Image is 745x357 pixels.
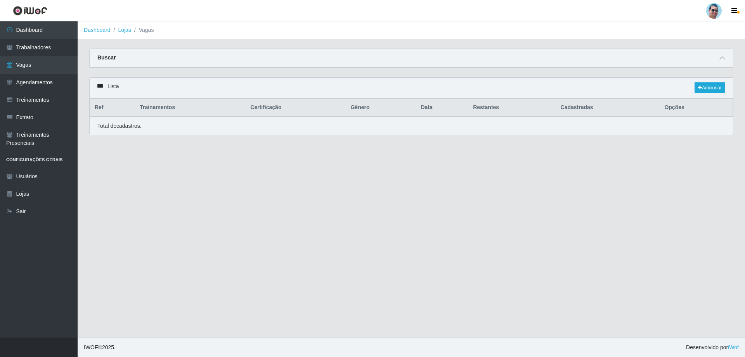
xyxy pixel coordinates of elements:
[246,99,346,117] th: Certificação
[78,21,745,39] nav: breadcrumb
[686,343,739,352] span: Desenvolvido por
[13,6,47,16] img: CoreUI Logo
[728,344,739,350] a: iWof
[660,99,733,117] th: Opções
[84,343,116,352] span: © 2025 .
[346,99,416,117] th: Gênero
[97,122,142,130] p: Total de cadastros.
[84,344,98,350] span: IWOF
[84,27,111,33] a: Dashboard
[416,99,468,117] th: Data
[97,54,116,61] strong: Buscar
[695,82,725,93] a: Adicionar
[556,99,660,117] th: Cadastradas
[135,99,246,117] th: Trainamentos
[468,99,556,117] th: Restantes
[118,27,131,33] a: Lojas
[131,26,154,34] li: Vagas
[90,78,733,98] div: Lista
[90,99,135,117] th: Ref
